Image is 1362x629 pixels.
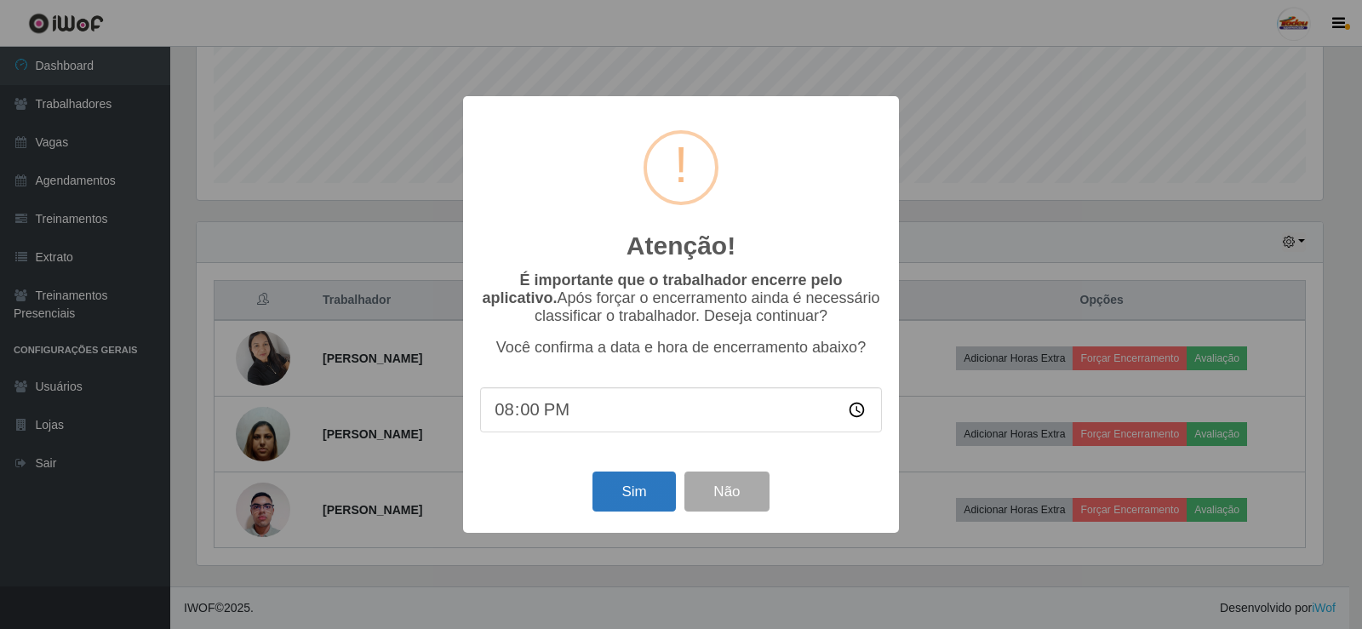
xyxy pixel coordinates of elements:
button: Sim [592,472,675,512]
h2: Atenção! [627,231,735,261]
button: Não [684,472,769,512]
b: É importante que o trabalhador encerre pelo aplicativo. [482,272,842,306]
p: Você confirma a data e hora de encerramento abaixo? [480,339,882,357]
p: Após forçar o encerramento ainda é necessário classificar o trabalhador. Deseja continuar? [480,272,882,325]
